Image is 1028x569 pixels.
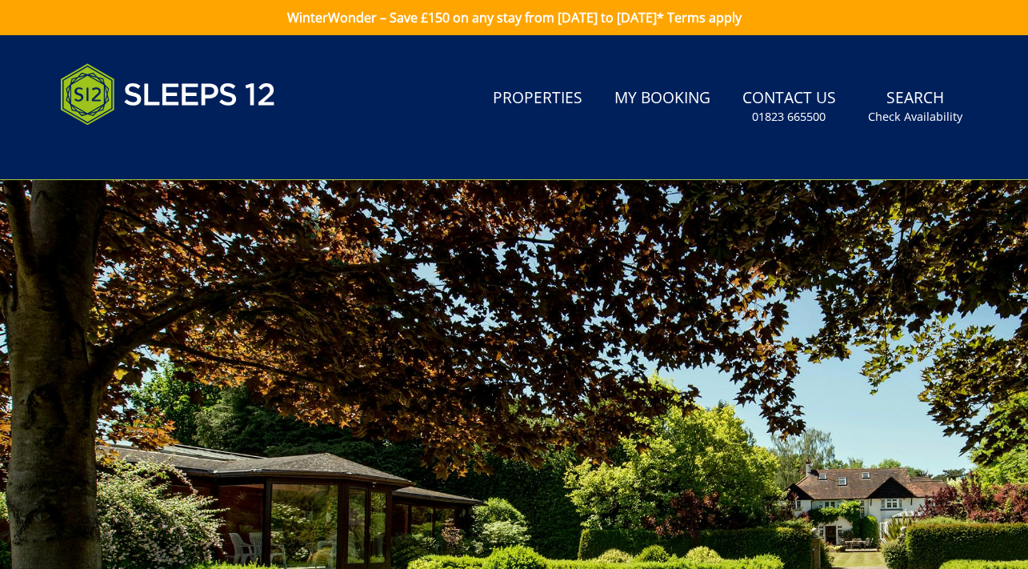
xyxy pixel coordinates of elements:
iframe: Customer reviews powered by Trustpilot [52,144,220,158]
a: Contact Us01823 665500 [736,81,842,133]
a: Properties [486,81,589,117]
small: 01823 665500 [752,109,826,125]
a: SearchCheck Availability [862,81,969,133]
small: Check Availability [868,109,962,125]
img: Sleeps 12 [60,54,276,134]
a: My Booking [608,81,717,117]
